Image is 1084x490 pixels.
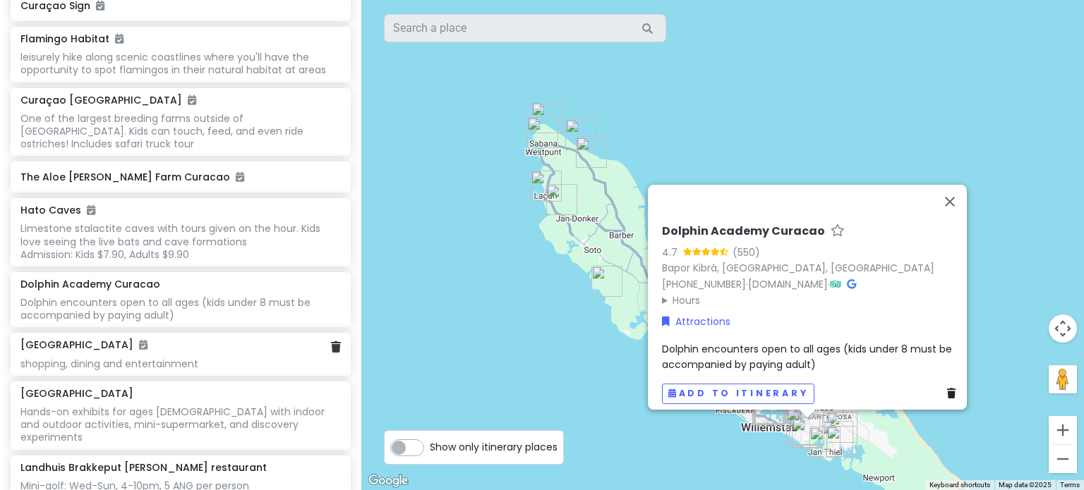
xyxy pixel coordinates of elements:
[809,427,841,458] div: Jan Thiel Beach
[999,481,1052,489] span: Map data ©2025
[1049,365,1077,393] button: Drag Pegman onto the map to open Street View
[929,480,990,490] button: Keyboard shortcuts
[1049,445,1077,473] button: Zoom out
[331,339,341,355] a: Delete place
[20,222,340,261] div: Limestone stalactite caves with tours given on the hour. Kids love seeing the live bats and cave ...
[20,204,95,216] h6: Hato Caves
[1049,416,1077,444] button: Zoom in
[662,261,934,275] a: Bapor Kibrá, [GEOGRAPHIC_DATA], [GEOGRAPHIC_DATA]
[20,171,340,183] h6: The Aloe [PERSON_NAME] Farm Curacao
[139,340,147,350] i: Added to itinerary
[733,244,760,259] div: (550)
[20,51,340,76] div: leisurely hike along scenic coastlines where you'll have the opportunity to spot flamingos in the...
[96,1,104,11] i: Added to itinerary
[20,94,196,106] h6: Curaçao [GEOGRAPHIC_DATA]
[826,412,857,443] div: Landhuis Brakkeput Mei Mei restaurant
[565,119,596,150] div: Shete Boka National Park
[576,137,607,168] div: Christoffel National Park
[20,338,147,351] h6: [GEOGRAPHIC_DATA]
[662,384,814,404] button: Add to itinerary
[20,296,340,321] div: Dolphin encounters open to all ages (kids under 8 must be accompanied by paying adult)
[753,394,784,425] div: Handelskade
[822,421,853,452] div: Mini Waves
[792,417,823,448] div: Dolphin Academy Curacao
[430,439,558,455] span: Show only itinerary places
[188,95,196,105] i: Added to itinerary
[365,472,411,490] img: Google
[752,394,783,425] div: Queen Emma Bridge
[662,277,746,291] a: [PHONE_NUMBER]
[115,34,124,44] i: Added to itinerary
[786,408,824,446] div: Mambo Beach Boulevard
[546,184,577,215] div: Hòfi Mango
[20,112,340,151] div: One of the largest breeding farms outside of [GEOGRAPHIC_DATA]. Kids can touch, feed, and even ri...
[933,185,967,219] button: Close
[662,224,961,308] div: · ·
[1060,481,1080,489] a: Terms (opens in new tab)
[365,472,411,490] a: Open this area in Google Maps (opens a new window)
[20,32,124,45] h6: Flamingo Habitat
[662,292,961,307] summary: Hours
[236,172,244,182] i: Added to itinerary
[20,405,340,444] div: Hands-on exhibits for ages [DEMOGRAPHIC_DATA] with indoor and outdoor activities, mini-supermarke...
[754,396,785,427] div: Curaçao Sign
[591,266,622,297] div: Cas Abao
[662,244,683,259] div: 4.7
[527,117,558,148] div: Playa Grandi
[531,171,562,202] div: Playa Lagun
[662,341,955,371] span: Dolphin encounters open to all ages (kids under 8 must be accompanied by paying adult)
[748,277,828,291] a: [DOMAIN_NAME]
[830,279,841,289] i: Tripadvisor
[754,393,785,424] div: Floating Market
[847,279,856,289] i: Google Maps
[662,314,730,329] a: Attractions
[20,278,160,290] h6: Dolphin Academy Curacao
[826,426,857,457] div: Brisa Do Mar
[384,14,666,42] input: Search a place
[87,205,95,215] i: Added to itinerary
[20,387,133,400] h6: [GEOGRAPHIC_DATA]
[531,102,562,133] div: Watamula
[662,224,825,239] h6: Dolphin Academy Curacao
[20,461,267,474] h6: Landhuis Brakkeput [PERSON_NAME] restaurant
[831,224,845,239] a: Star place
[20,357,340,370] div: shopping, dining and entertainment
[1049,314,1077,343] button: Map camera controls
[947,386,961,401] a: Delete place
